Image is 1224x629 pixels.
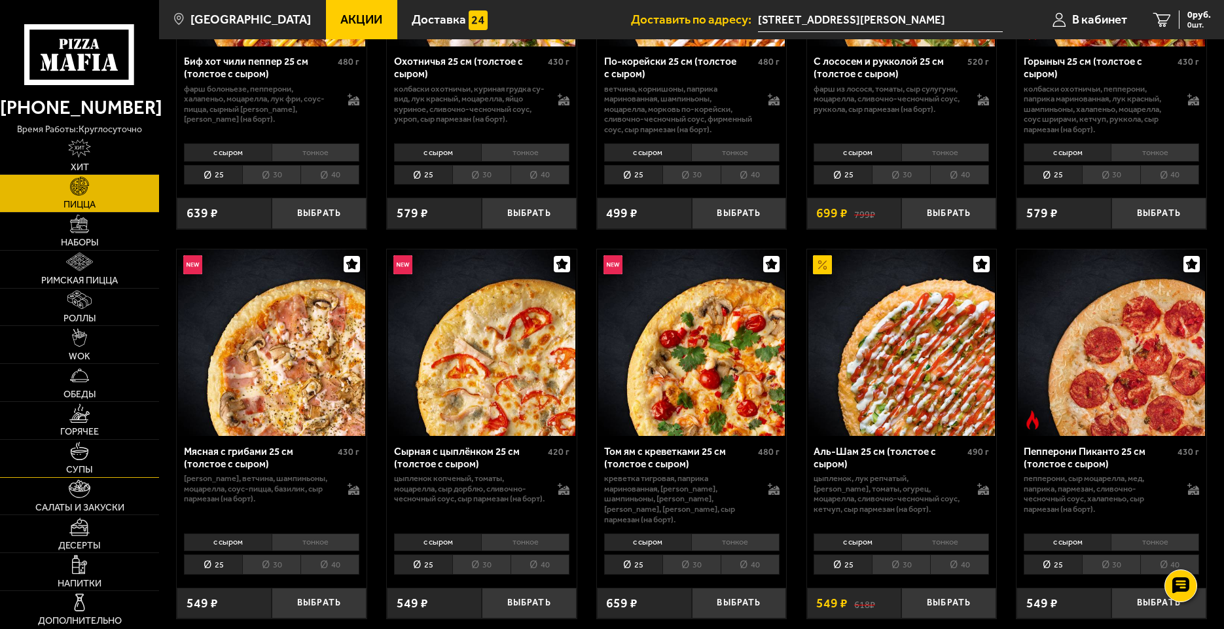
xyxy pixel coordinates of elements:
button: Выбрать [482,588,577,619]
span: Горячее [60,427,99,437]
s: 618 ₽ [854,597,875,609]
button: Выбрать [1111,588,1206,619]
img: Новинка [603,255,622,274]
span: 480 г [758,446,780,458]
img: Острое блюдо [1023,410,1042,429]
li: 30 [242,165,300,185]
p: цыпленок копченый, томаты, моцарелла, сыр дорблю, сливочно-чесночный соус, сыр пармезан (на борт). [394,473,545,504]
li: 25 [184,554,242,575]
li: 25 [604,165,662,185]
span: 490 г [967,446,989,458]
img: Аль-Шам 25 см (толстое с сыром) [808,249,995,436]
span: Дополнительно [38,617,122,626]
li: 40 [511,554,569,575]
div: С лососем и рукколой 25 см (толстое с сыром) [814,56,964,80]
li: тонкое [691,533,780,552]
span: 499 ₽ [606,207,638,219]
span: Супы [66,465,93,475]
img: Мясная с грибами 25 см (толстое с сыром) [178,249,365,436]
div: Аль-Шам 25 см (толстое с сыром) [814,446,964,470]
span: 699 ₽ [816,207,848,219]
li: с сыром [814,143,901,162]
img: Пепперони Пиканто 25 см (толстое с сыром) [1018,249,1204,436]
li: с сыром [184,143,272,162]
li: 40 [1140,165,1199,185]
li: с сыром [1024,143,1111,162]
span: Напитки [58,579,101,588]
a: НовинкаМясная с грибами 25 см (толстое с сыром) [177,249,366,436]
span: В кабинет [1072,14,1127,26]
li: 30 [1082,165,1140,185]
li: с сыром [1024,533,1111,552]
span: 430 г [548,56,569,67]
span: Пицца [63,200,96,209]
div: Горыныч 25 см (толстое с сыром) [1024,56,1174,80]
span: 0 шт. [1187,21,1211,29]
span: 420 г [548,446,569,458]
button: Выбрать [272,588,367,619]
span: Хит [71,163,89,172]
a: НовинкаСырная с цыплёнком 25 см (толстое с сыром) [387,249,576,436]
li: 30 [242,554,300,575]
span: 659 ₽ [606,597,638,609]
li: с сыром [604,533,692,552]
span: 549 ₽ [187,597,218,609]
span: Обеды [63,390,96,399]
li: с сыром [604,143,692,162]
li: 30 [452,554,511,575]
li: тонкое [272,533,360,552]
li: 25 [394,165,452,185]
span: 579 ₽ [1026,207,1058,219]
div: Сырная с цыплёнком 25 см (толстое с сыром) [394,446,545,470]
button: Выбрать [692,198,787,229]
li: 40 [721,165,780,185]
li: 40 [300,554,359,575]
li: 25 [394,554,452,575]
div: По-корейски 25 см (толстое с сыром) [604,56,755,80]
img: Новинка [393,255,412,274]
span: Доставка [412,14,466,26]
li: тонкое [272,143,360,162]
span: 0 руб. [1187,10,1211,20]
li: тонкое [481,533,569,552]
a: АкционныйАль-Шам 25 см (толстое с сыром) [807,249,996,436]
li: тонкое [901,143,990,162]
li: 30 [872,165,930,185]
li: 25 [604,554,662,575]
li: 25 [814,554,872,575]
p: ветчина, корнишоны, паприка маринованная, шампиньоны, моцарелла, морковь по-корейски, сливочно-че... [604,84,755,135]
p: цыпленок, лук репчатый, [PERSON_NAME], томаты, огурец, моцарелла, сливочно-чесночный соус, кетчуп... [814,473,965,514]
p: колбаски Охотничьи, пепперони, паприка маринованная, лук красный, шампиньоны, халапеньо, моцарелл... [1024,84,1175,135]
span: Римская пицца [41,276,118,285]
div: Мясная с грибами 25 см (толстое с сыром) [184,446,334,470]
li: 40 [1140,554,1199,575]
button: Выбрать [692,588,787,619]
div: Том ям с креветками 25 см (толстое с сыром) [604,446,755,470]
input: Ваш адрес доставки [758,8,1003,32]
div: Биф хот чили пеппер 25 см (толстое с сыром) [184,56,334,80]
li: тонкое [481,143,569,162]
li: с сыром [394,533,482,552]
span: Роллы [63,314,96,323]
li: 25 [1024,554,1082,575]
li: 40 [511,165,569,185]
img: Акционный [813,255,832,274]
img: Новинка [183,255,202,274]
s: 799 ₽ [854,207,875,219]
li: с сыром [394,143,482,162]
a: Острое блюдоПепперони Пиканто 25 см (толстое с сыром) [1017,249,1206,436]
span: Наборы [61,238,99,247]
span: 549 ₽ [816,597,848,609]
li: 25 [1024,165,1082,185]
li: 25 [814,165,872,185]
li: 30 [872,554,930,575]
span: 579 ₽ [397,207,428,219]
span: 549 ₽ [1026,597,1058,609]
li: 30 [1082,554,1140,575]
span: 430 г [1178,56,1199,67]
li: тонкое [901,533,990,552]
button: Выбрать [272,198,367,229]
img: Сырная с цыплёнком 25 см (толстое с сыром) [388,249,575,436]
p: креветка тигровая, паприка маринованная, [PERSON_NAME], шампиньоны, [PERSON_NAME], [PERSON_NAME],... [604,473,755,524]
span: 430 г [1178,446,1199,458]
